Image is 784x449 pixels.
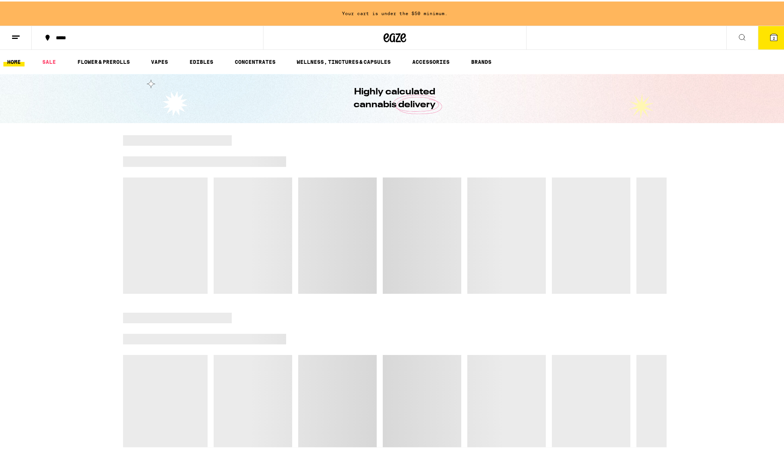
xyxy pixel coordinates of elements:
[231,56,279,65] a: CONCENTRATES
[773,34,775,39] span: 2
[333,84,457,110] h1: Highly calculated cannabis delivery
[293,56,394,65] a: WELLNESS, TINCTURES & CAPSULES
[147,56,172,65] a: VAPES
[39,56,60,65] a: SALE
[467,56,495,65] button: BRANDS
[3,56,25,65] a: HOME
[74,56,134,65] a: FLOWER & PREROLLS
[186,56,217,65] a: EDIBLES
[408,56,453,65] a: ACCESSORIES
